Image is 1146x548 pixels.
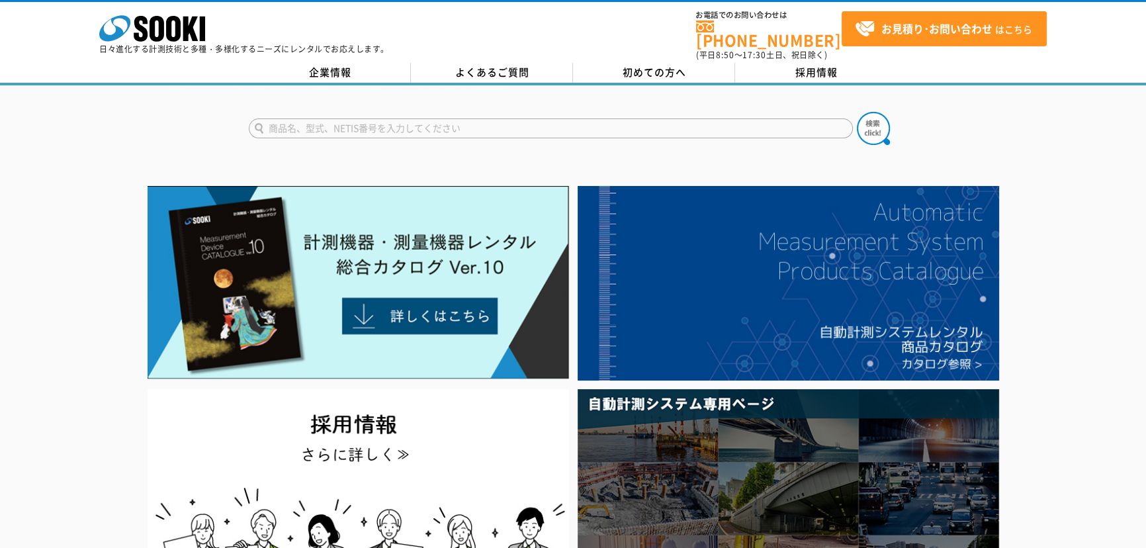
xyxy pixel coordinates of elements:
[696,21,842,48] a: [PHONE_NUMBER]
[696,11,842,19] span: お電話でのお問い合わせは
[696,49,827,61] span: (平日 ～ 土日、祝日除く)
[578,186,999,381] img: 自動計測システムカタログ
[881,21,992,36] strong: お見積り･お問い合わせ
[249,118,853,138] input: 商品名、型式、NETIS番号を入力してください
[742,49,766,61] span: 17:30
[857,112,890,145] img: btn_search.png
[99,45,389,53] p: 日々進化する計測技術と多種・多様化するニーズにレンタルでお応えします。
[573,63,735,83] a: 初めての方へ
[735,63,897,83] a: 採用情報
[623,65,686,79] span: 初めての方へ
[855,19,1032,39] span: はこちら
[411,63,573,83] a: よくあるご質問
[842,11,1047,46] a: お見積り･お問い合わせはこちら
[716,49,734,61] span: 8:50
[249,63,411,83] a: 企業情報
[148,186,569,379] img: Catalog Ver10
